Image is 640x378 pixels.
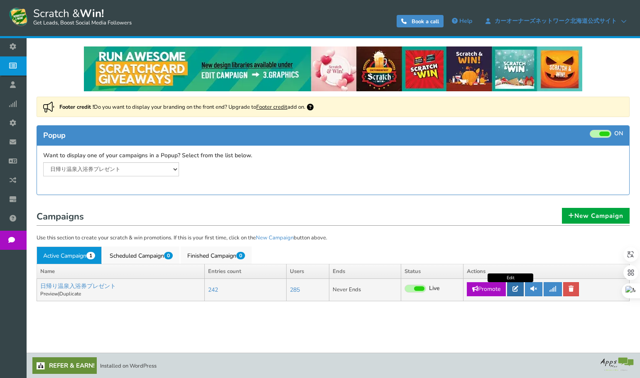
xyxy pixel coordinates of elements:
[32,357,97,374] a: Refer & Earn!
[40,290,201,298] p: |
[256,234,294,241] a: New Campaign
[459,17,472,25] span: Help
[59,103,94,111] strong: Footer credit !
[412,18,439,25] span: Book a call
[37,50,69,55] div: ドメイン概要
[37,246,102,264] a: Active Campaign
[601,357,634,371] img: bg_logo_foot.webp
[256,103,287,111] a: Footer credit
[13,22,20,29] img: website_grey.svg
[37,264,205,279] th: Name
[8,6,29,27] img: Scratch and Win
[13,13,20,20] img: logo_orange.svg
[29,6,132,27] span: Scratch &
[37,234,630,242] p: Use this section to create your scratch & win promotions. If this is your first time, click on th...
[103,246,179,264] a: Scheduled Campaign
[448,15,476,28] a: Help
[401,264,463,279] th: Status
[488,273,533,282] div: Edit
[467,282,506,296] a: Promote
[614,130,623,138] span: ON
[80,6,104,21] strong: Win!
[37,97,630,117] div: Do you want to display your branding on the front end? Upgrade to add on.
[87,49,94,56] img: tab_keywords_by_traffic_grey.svg
[208,286,218,294] a: 242
[236,252,245,259] span: 0
[329,279,401,301] td: Never Ends
[40,290,58,297] a: Preview
[429,285,440,293] span: Live
[33,20,132,27] small: Get Leads, Boost Social Media Followers
[290,286,300,294] a: 285
[59,290,81,297] a: Duplicate
[40,282,116,290] a: 日帰り温泉入浴券プレゼント
[164,252,173,259] span: 0
[100,362,157,370] span: Installed on WordPress
[43,130,66,140] span: Popup
[204,264,286,279] th: Entries count
[22,22,96,29] div: ドメイン: [DOMAIN_NAME]
[181,246,252,264] a: Finished Campaign
[286,264,329,279] th: Users
[562,208,630,224] a: New Campaign
[329,264,401,279] th: Ends
[8,6,132,27] a: Scratch &Win! Get Leads, Boost Social Media Followers
[23,13,41,20] div: v 4.0.25
[490,18,621,24] span: カーオーナーズネットワーク北海道公式サイト
[37,209,630,226] h1: Campaigns
[43,152,252,160] label: Want to display one of your campaigns in a Popup? Select from the list below.
[28,49,35,56] img: tab_domain_overview_orange.svg
[397,15,444,27] a: Book a call
[463,264,630,279] th: Actions
[96,50,134,55] div: キーワード流入
[84,46,582,91] img: festival-poster-2020.webp
[86,252,95,259] span: 1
